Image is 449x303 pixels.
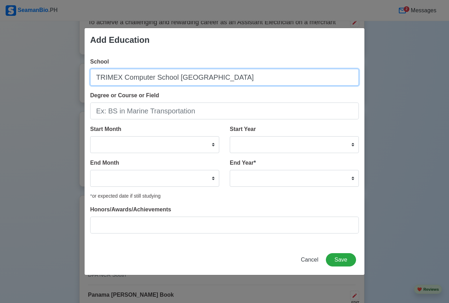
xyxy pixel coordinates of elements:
label: End Month [90,159,119,167]
label: Start Year [230,125,256,133]
div: or expected date if still studying [90,192,359,200]
input: Ex: PMI Colleges Bohol [90,69,359,86]
span: Honors/Awards/Achievements [90,206,171,212]
input: Ex: BS in Marine Transportation [90,103,359,119]
button: Save [326,253,356,266]
div: Add Education [90,34,149,46]
label: Start Month [90,125,121,133]
label: End Year [230,159,256,167]
span: Cancel [301,257,319,263]
span: School [90,59,109,65]
span: Degree or Course or Field [90,92,159,98]
button: Cancel [296,253,323,266]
